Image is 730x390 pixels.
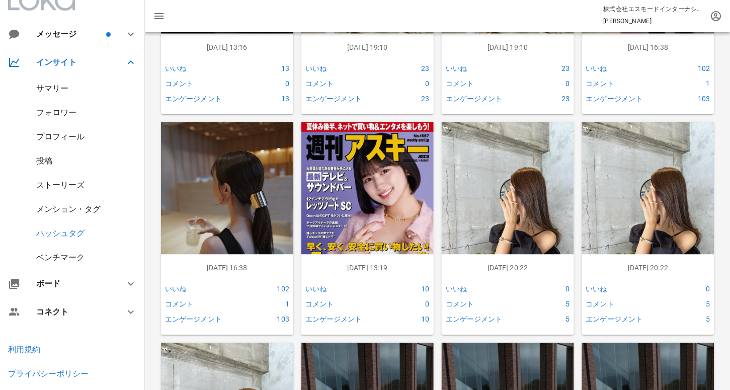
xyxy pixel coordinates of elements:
div: 0 [529,281,572,296]
div: 5 [529,296,572,311]
div: 1 [669,75,712,91]
img: 538979258_18017565956762750_6818437778903028410_n.jpg [301,122,434,287]
p: [DATE] 16:38 [169,262,285,273]
div: コメント [163,75,249,91]
div: 0 [249,75,291,91]
div: エンゲージメント [303,311,389,327]
div: いいね [303,60,389,75]
div: 103 [669,91,712,106]
div: 23 [389,60,432,75]
p: [DATE] 20:22 [450,262,566,273]
div: いいね [444,60,529,75]
img: 539325364_18522140962024637_2586464061127679550_n.jpg [161,122,293,298]
div: インサイト [36,57,113,67]
div: エンゲージメント [584,311,669,327]
a: ベンチマーク [36,253,85,262]
p: [DATE] 19:10 [309,41,426,52]
div: 23 [529,91,572,106]
a: サマリー [36,84,68,93]
p: [PERSON_NAME] [603,16,704,26]
div: 0 [389,75,432,91]
div: 10 [389,281,432,296]
a: フォロワー [36,108,76,117]
div: コメント [163,296,249,311]
div: 103 [249,311,291,327]
p: [DATE] 16:38 [590,41,706,52]
a: ハッシュタグ [36,228,85,238]
div: コネクト [36,307,113,317]
a: 投稿 [36,156,52,166]
div: いいね [584,60,669,75]
p: [DATE] 19:10 [450,41,566,52]
div: 102 [669,60,712,75]
p: 株式会社エスモードインターナショナル [603,4,704,14]
div: 102 [249,281,291,296]
div: 23 [389,91,432,106]
div: 1 [249,296,291,311]
a: プライバシーポリシー [8,369,89,378]
img: 538976456_18502536178064734_1404453300592832656_n.jpg [582,122,714,298]
p: [DATE] 13:19 [309,262,426,273]
p: [DATE] 13:16 [169,41,285,52]
div: メッセージ [36,29,104,39]
a: プロフィール [36,132,85,141]
div: エンゲージメント [163,311,249,327]
div: コメント [303,296,389,311]
div: コメント [303,75,389,91]
a: メンション・タグ [36,204,101,214]
div: 0 [389,296,432,311]
div: コメント [444,75,529,91]
div: いいね [444,281,529,296]
div: エンゲージメント [303,91,389,106]
div: いいね [584,281,669,296]
div: 13 [249,91,291,106]
div: 5 [669,311,712,327]
div: 5 [669,296,712,311]
div: いいね [163,281,249,296]
a: ストーリーズ [36,180,85,190]
div: 5 [529,311,572,327]
div: コメント [584,296,669,311]
div: エンゲージメント [163,91,249,106]
p: [DATE] 20:22 [590,262,706,273]
div: コメント [584,75,669,91]
div: ボード [36,279,113,288]
div: いいね [163,60,249,75]
div: コメント [444,296,529,311]
img: 538976456_18502536178064734_1404453300592832656_n.jpg [442,122,574,298]
div: 0 [529,75,572,91]
a: 利用規約 [8,345,40,354]
div: 13 [249,60,291,75]
div: エンゲージメント [584,91,669,106]
div: 23 [529,60,572,75]
div: 10 [389,311,432,327]
div: エンゲージメント [444,91,529,106]
div: 0 [669,281,712,296]
div: エンゲージメント [444,311,529,327]
span: バッジ [106,32,111,37]
div: いいね [303,281,389,296]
